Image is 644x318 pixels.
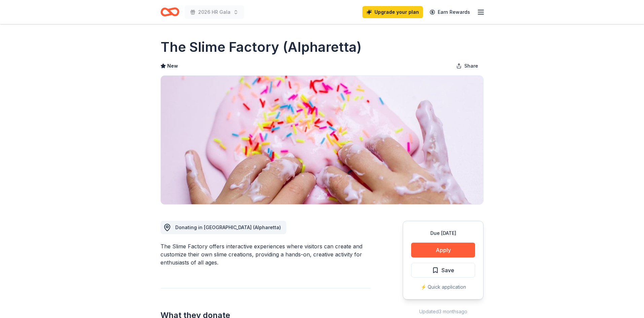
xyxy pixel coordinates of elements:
[167,62,178,70] span: New
[411,283,475,291] div: ⚡️ Quick application
[175,224,281,230] span: Donating in [GEOGRAPHIC_DATA] (Alpharetta)
[198,8,230,16] span: 2026 HR Gala
[411,243,475,257] button: Apply
[362,6,423,18] a: Upgrade your plan
[403,308,484,316] div: Updated 3 months ago
[441,266,454,275] span: Save
[426,6,474,18] a: Earn Rewards
[161,76,483,204] img: Image for The Slime Factory (Alpharetta)
[411,229,475,237] div: Due [DATE]
[160,38,362,57] h1: The Slime Factory (Alpharetta)
[451,59,484,73] button: Share
[464,62,478,70] span: Share
[185,5,244,19] button: 2026 HR Gala
[160,242,370,267] div: The Slime Factory offers interactive experiences where visitors can create and customize their ow...
[160,4,179,20] a: Home
[411,263,475,278] button: Save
